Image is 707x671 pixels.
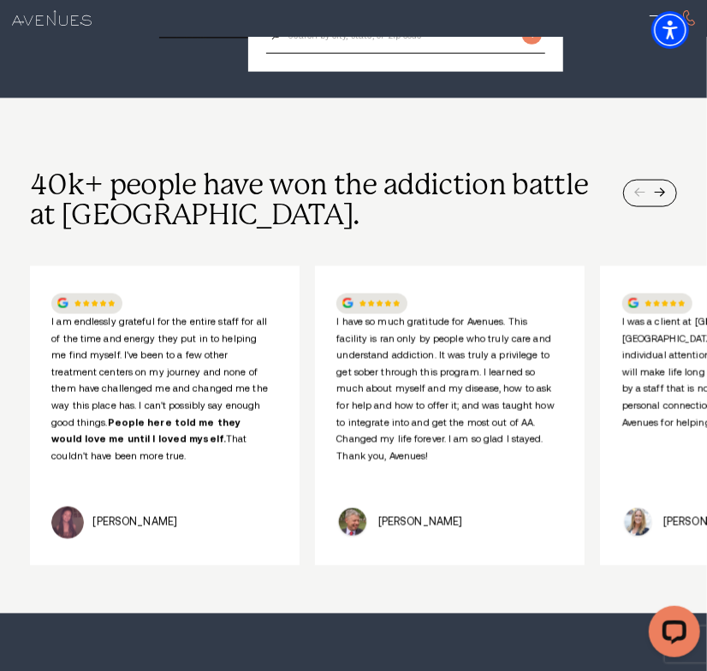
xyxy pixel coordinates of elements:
[30,254,300,566] div: /
[30,170,677,230] h2: 40k+ people have won the addiction battle at [GEOGRAPHIC_DATA].
[336,314,557,465] p: I have so much gratitude for Avenues. This facility is ran only by people who truly care and unde...
[651,11,689,49] div: Accessibility Menu
[336,507,369,539] img: Gary Johnson in a suit
[622,507,655,539] img: a woman smiling for the camera
[92,516,177,528] span: [PERSON_NAME]
[635,599,707,671] iframe: LiveChat chat widget
[51,314,272,465] p: I am endlessly grateful for the entire staff for all of the time and energy they put in to helpin...
[654,187,665,199] div: Next slide
[51,418,241,445] strong: People here told me they would love me until I loved myself.
[51,507,84,539] img: a person with long hair
[315,254,585,566] div: /
[378,516,463,528] span: [PERSON_NAME]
